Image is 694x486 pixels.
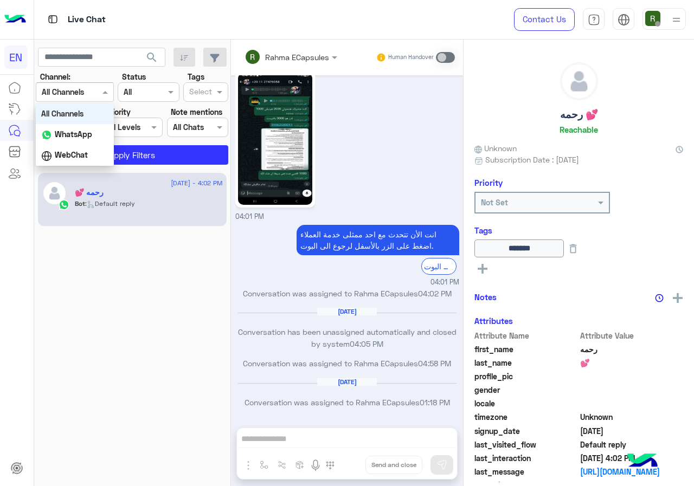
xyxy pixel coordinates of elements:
[139,48,165,71] button: search
[235,397,459,408] p: Conversation was assigned to Rahma ECapsules
[235,358,459,369] p: Conversation was assigned to Rahma ECapsules
[618,14,630,26] img: tab
[418,359,451,368] span: 04:58 PM
[59,199,69,210] img: WhatsApp
[474,398,578,409] span: locale
[418,289,452,298] span: 04:02 PM
[75,188,104,197] h5: رحمه 💕
[580,439,684,450] span: Default reply
[235,212,264,221] span: 04:01 PM
[238,73,312,205] img: 1293241735542049.jpg
[670,13,683,27] img: profile
[36,145,228,165] button: Apply Filters
[580,357,684,368] span: 💕
[317,308,377,315] h6: [DATE]
[485,154,579,165] span: Subscription Date : [DATE]
[365,456,422,474] button: Send and close
[580,466,684,477] a: [URL][DOMAIN_NAME]
[75,199,85,208] span: Bot
[624,443,661,481] img: hulul-logo.png
[420,398,450,407] span: 01:18 PM
[474,330,578,341] span: Attribute Name
[474,371,578,382] span: profile_pic
[36,103,114,165] ng-dropdown-panel: Options list
[474,292,497,302] h6: Notes
[4,46,28,69] div: EN
[580,344,684,355] span: رحمه
[41,151,52,161] img: WebChat
[583,8,605,31] a: tab
[350,339,383,348] span: 04:05 PM
[560,108,598,121] h5: رحمه 💕
[474,439,578,450] span: last_visited_flow
[580,384,684,396] span: null
[474,316,513,326] h6: Attributes
[474,384,578,396] span: gender
[421,258,457,275] div: الرجوع الى البوت
[430,277,459,288] span: 04:01 PM
[474,344,578,355] span: first_name
[588,14,600,26] img: tab
[171,178,222,188] span: [DATE] - 4:02 PM
[106,106,131,118] label: Priority
[474,452,578,464] span: last_interaction
[474,466,578,477] span: last_message
[46,12,60,26] img: tab
[645,11,660,26] img: userImage
[188,86,212,100] div: Select
[55,150,88,159] b: WebChat
[474,142,517,154] span: Unknown
[580,330,684,341] span: Attribute Value
[68,12,106,27] p: Live Chat
[55,129,92,139] b: WhatsApp
[42,181,67,205] img: defaultAdmin.png
[40,71,70,82] label: Channel:
[561,63,597,100] img: defaultAdmin.png
[297,225,459,255] p: 12/8/2025, 4:01 PM
[41,109,83,118] b: All Channels
[41,129,52,140] img: WhatsApp
[317,378,377,386] h6: [DATE]
[171,106,222,118] label: Note mentions
[580,398,684,409] span: null
[235,326,459,349] p: Conversation has been unassigned automatically and closed by system
[474,178,503,187] h6: Priority
[4,8,26,31] img: Logo
[580,411,684,423] span: Unknown
[474,225,683,235] h6: Tags
[188,71,204,82] label: Tags
[388,53,434,62] small: Human Handover
[514,8,575,31] a: Contact Us
[122,71,146,82] label: Status
[474,411,578,423] span: timezone
[655,294,664,302] img: notes
[673,293,683,303] img: add
[85,199,135,208] span: : Default reply
[580,452,684,464] span: 2025-08-12T13:02:05.076Z
[235,288,459,299] p: Conversation was assigned to Rahma ECapsules
[474,357,578,368] span: last_name
[560,125,598,134] h6: Reachable
[145,51,158,64] span: search
[580,425,684,437] span: 2024-03-09T14:54:01.384Z
[474,425,578,437] span: signup_date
